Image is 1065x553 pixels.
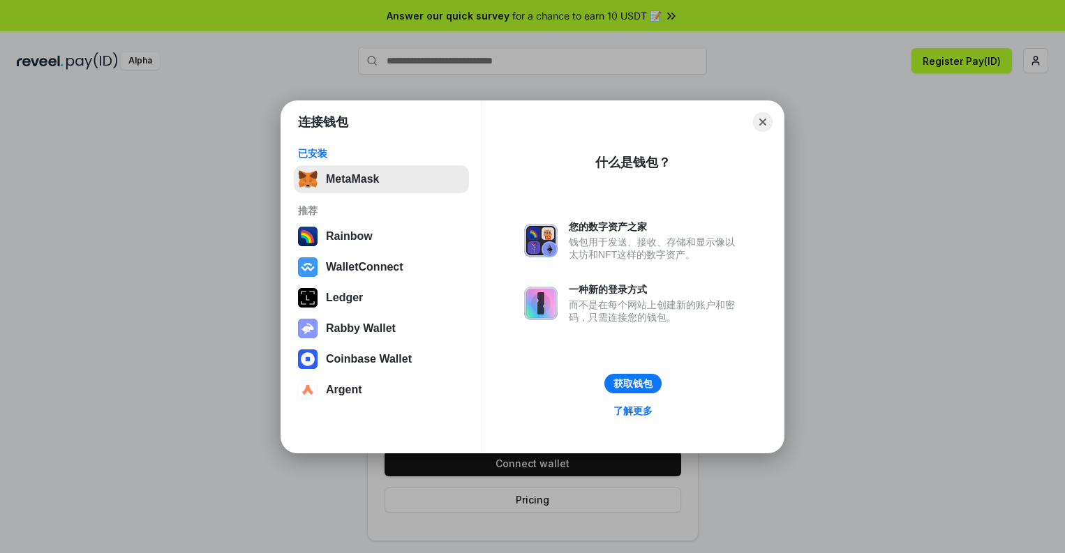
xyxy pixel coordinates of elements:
button: WalletConnect [294,253,469,281]
button: 获取钱包 [604,374,662,393]
button: Close [753,112,773,132]
button: Rabby Wallet [294,315,469,342]
img: svg+xml,%3Csvg%20xmlns%3D%22http%3A%2F%2Fwww.w3.org%2F2000%2Fsvg%22%20fill%3D%22none%22%20viewBox... [524,287,558,320]
div: 一种新的登录方式 [569,283,742,296]
div: 您的数字资产之家 [569,220,742,233]
div: 什么是钱包？ [595,154,671,171]
img: svg+xml,%3Csvg%20xmlns%3D%22http%3A%2F%2Fwww.w3.org%2F2000%2Fsvg%22%20fill%3D%22none%22%20viewBox... [524,224,558,257]
div: 推荐 [298,204,465,217]
button: Rainbow [294,222,469,250]
div: Rabby Wallet [326,322,396,335]
img: svg+xml,%3Csvg%20fill%3D%22none%22%20height%3D%2233%22%20viewBox%3D%220%200%2035%2033%22%20width%... [298,169,318,189]
div: 钱包用于发送、接收、存储和显示像以太坊和NFT这样的数字资产。 [569,236,742,261]
img: svg+xml,%3Csvg%20width%3D%2228%22%20height%3D%2228%22%20viewBox%3D%220%200%2028%2028%22%20fill%3D... [298,349,318,369]
div: Ledger [326,291,363,304]
div: Rainbow [326,230,373,243]
div: 而不是在每个网站上创建新的账户和密码，只需连接您的钱包。 [569,298,742,324]
button: Coinbase Wallet [294,345,469,373]
h1: 连接钱包 [298,114,348,130]
button: MetaMask [294,165,469,193]
button: Ledger [294,284,469,312]
img: svg+xml,%3Csvg%20width%3D%2228%22%20height%3D%2228%22%20viewBox%3D%220%200%2028%2028%22%20fill%3D... [298,380,318,400]
div: 了解更多 [613,404,653,417]
div: 已安装 [298,147,465,160]
div: WalletConnect [326,261,403,273]
button: Argent [294,376,469,404]
img: svg+xml,%3Csvg%20xmlns%3D%22http%3A%2F%2Fwww.w3.org%2F2000%2Fsvg%22%20width%3D%2228%22%20height%3... [298,288,318,308]
div: Argent [326,384,362,396]
a: 了解更多 [605,402,661,420]
div: 获取钱包 [613,377,653,390]
div: Coinbase Wallet [326,353,412,365]
img: svg+xml,%3Csvg%20xmlns%3D%22http%3A%2F%2Fwww.w3.org%2F2000%2Fsvg%22%20fill%3D%22none%22%20viewBox... [298,319,318,338]
img: svg+xml,%3Csvg%20width%3D%2228%22%20height%3D%2228%22%20viewBox%3D%220%200%2028%2028%22%20fill%3D... [298,257,318,277]
img: svg+xml,%3Csvg%20width%3D%22120%22%20height%3D%22120%22%20viewBox%3D%220%200%20120%20120%22%20fil... [298,227,318,246]
div: MetaMask [326,173,379,185]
